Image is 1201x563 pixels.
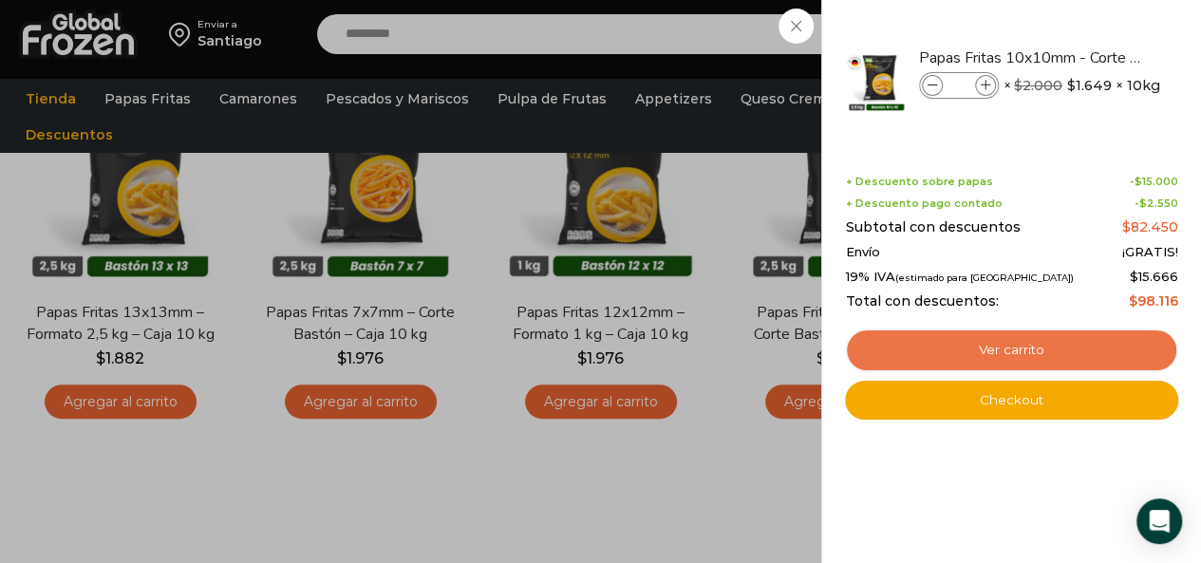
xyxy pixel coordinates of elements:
span: Total con descuentos: [845,293,998,310]
bdi: 15.000 [1135,175,1178,188]
bdi: 2.550 [1139,197,1178,210]
small: (estimado para [GEOGRAPHIC_DATA]) [894,272,1073,283]
input: Product quantity [945,75,973,96]
span: Envío [845,245,879,260]
span: 15.666 [1130,269,1178,284]
span: $ [1067,76,1076,95]
span: + Descuento sobre papas [845,176,992,188]
bdi: 1.649 [1067,76,1112,95]
span: $ [1122,218,1131,235]
span: Subtotal con descuentos [845,219,1020,235]
a: Papas Fritas 10x10mm - Corte Bastón - Caja 10 kg [919,47,1145,68]
a: Checkout [845,381,1178,421]
span: $ [1130,269,1138,284]
span: $ [1139,197,1147,210]
span: + Descuento pago contado [845,197,1002,210]
a: Ver carrito [845,328,1178,372]
span: ¡GRATIS! [1122,245,1178,260]
span: - [1135,197,1178,210]
bdi: 82.450 [1122,218,1178,235]
span: 19% IVA [845,270,1073,285]
div: Open Intercom Messenger [1136,498,1182,544]
bdi: 98.116 [1129,292,1178,310]
span: $ [1129,292,1137,310]
span: × × 10kg [1004,72,1160,99]
span: $ [1014,77,1023,94]
span: - [1130,176,1178,188]
span: $ [1135,175,1142,188]
bdi: 2.000 [1014,77,1062,94]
